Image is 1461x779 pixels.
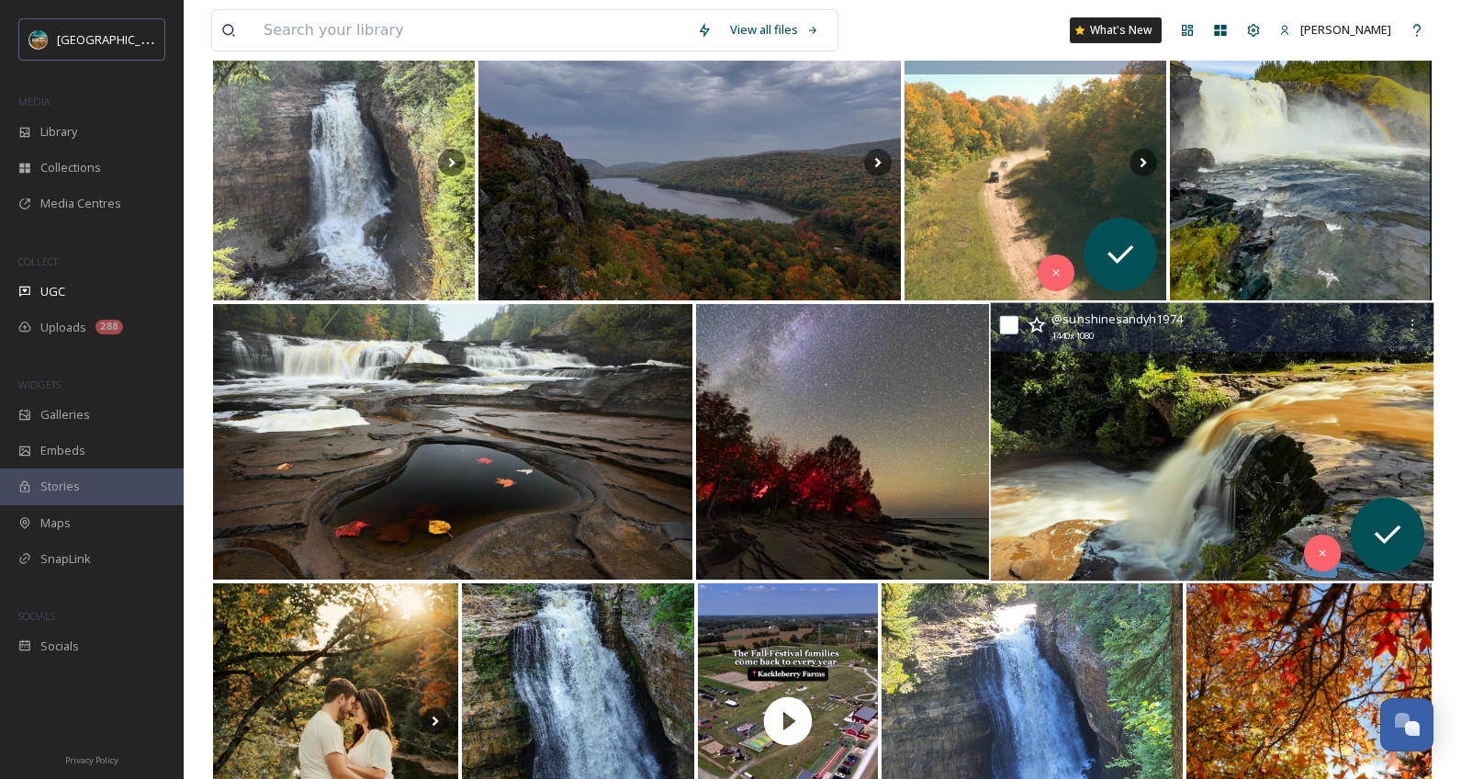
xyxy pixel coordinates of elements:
[1170,25,1432,300] img: Tännforsen, the highest waterfall in Sweden💙 📌Jämtland, Sweden #travel #sweden #nature #tännforse...
[40,159,101,176] span: Collections
[57,30,236,48] span: [GEOGRAPHIC_DATA][US_STATE]
[213,304,692,580] img: Fall magic at Manido. . . #puremichigan #uptravel #upperpeninsula #porcupinemountains #waterfalls...
[18,95,51,108] span: MEDIA
[96,320,123,334] div: 288
[696,304,988,580] img: -Red Alert- . Canon EOS 6D Mark II Rokinon AF 14mm f/2.8 ISO 6400 14mm f/2.8 30.0 sec . I am so e...
[721,12,828,48] a: View all files
[65,754,118,766] span: Privacy Policy
[40,123,77,141] span: Library
[40,319,86,336] span: Uploads
[40,406,90,423] span: Galleries
[213,25,475,300] img: Miner’s Falls at Pictured Rocks National Lakeshore. #minersfalls #picturedrocksnationallakeshore ...
[1380,698,1433,751] button: Open Chat
[40,514,71,532] span: Maps
[40,442,85,459] span: Embeds
[905,25,1166,300] img: There is no better time to be out exploring the Keweenaw than in the fall! 🍁🍂 Our predicted peak ...
[1051,330,1093,344] span: 1440 x 1080
[1051,310,1182,327] span: @ sunshinesandyh1974
[65,748,118,770] a: Privacy Policy
[29,30,48,49] img: Snapsea%20Profile.jpg
[1070,17,1162,43] a: What's New
[40,550,91,568] span: SnapLink
[990,303,1433,581] img: #okundekunfalls #upperpeninsulamichigan #upperpeninsula #upmi #upmichigan #waterfall #waterfallso...
[254,10,688,51] input: Search your library
[40,195,121,212] span: Media Centres
[40,638,79,655] span: Socials
[18,378,61,391] span: WIDGETS
[40,478,80,495] span: Stories
[1300,21,1391,38] span: [PERSON_NAME]
[1270,12,1400,48] a: [PERSON_NAME]
[478,25,901,300] img: 🍂 Take in the stunning fall colors at Lake of the Clouds in the Porcupine Mountains 🌅. After a da...
[18,254,58,268] span: COLLECT
[40,283,65,300] span: UGC
[18,609,55,623] span: SOCIALS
